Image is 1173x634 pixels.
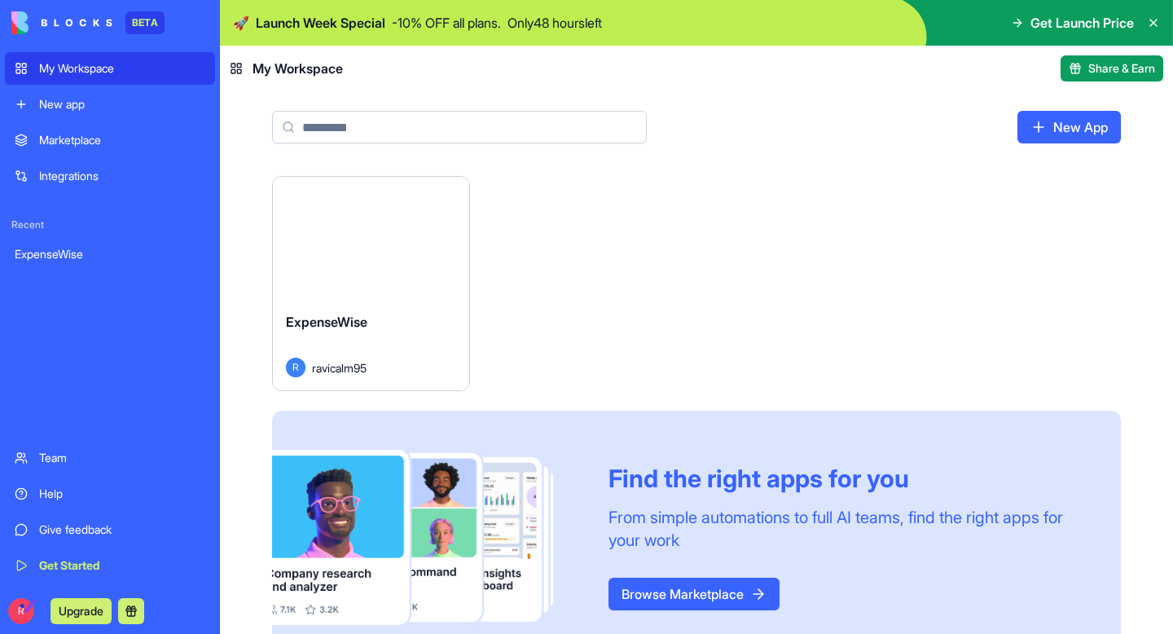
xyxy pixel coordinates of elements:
[5,442,215,474] a: Team
[5,52,215,85] a: My Workspace
[11,11,165,34] a: BETA
[272,450,582,624] img: Frame_181_egmpey.png
[8,598,34,624] span: R
[312,359,367,376] span: ravicalm95
[1088,60,1155,77] span: Share & Earn
[39,557,205,574] div: Get Started
[392,13,501,33] p: - 10 % OFF all plans.
[5,218,215,231] span: Recent
[1017,111,1121,143] a: New App
[5,549,215,582] a: Get Started
[39,522,205,538] div: Give feedback
[286,358,305,377] span: R
[507,13,602,33] p: Only 48 hours left
[51,602,112,619] a: Upgrade
[5,88,215,121] a: New app
[11,11,112,34] img: logo
[51,598,112,624] button: Upgrade
[272,176,470,391] a: ExpenseWiseRravicalm95
[1061,55,1163,81] button: Share & Earn
[286,314,367,330] span: ExpenseWise
[39,168,205,184] div: Integrations
[256,13,385,33] span: Launch Week Special
[5,124,215,156] a: Marketplace
[39,60,205,77] div: My Workspace
[253,59,343,78] span: My Workspace
[5,513,215,546] a: Give feedback
[233,13,249,33] span: 🚀
[5,478,215,510] a: Help
[1030,13,1134,33] span: Get Launch Price
[15,246,205,262] div: ExpenseWise
[39,96,205,112] div: New app
[5,238,215,271] a: ExpenseWise
[39,450,205,466] div: Team
[125,11,165,34] div: BETA
[39,132,205,148] div: Marketplace
[608,578,780,610] a: Browse Marketplace
[608,464,1082,493] div: Find the right apps for you
[39,486,205,502] div: Help
[5,160,215,192] a: Integrations
[608,506,1082,552] div: From simple automations to full AI teams, find the right apps for your work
